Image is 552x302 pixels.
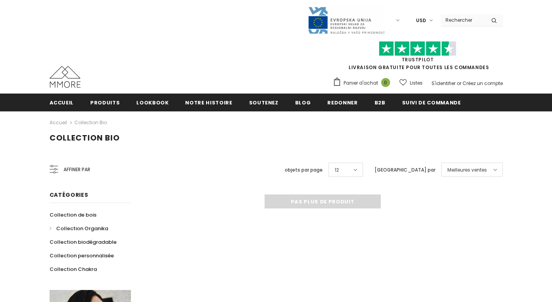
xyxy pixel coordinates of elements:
[344,79,378,87] span: Panier d'achat
[56,225,108,232] span: Collection Organika
[333,77,394,89] a: Panier d'achat 0
[74,119,107,126] a: Collection Bio
[402,56,434,63] a: TrustPilot
[327,99,358,106] span: Redonner
[185,94,232,111] a: Notre histoire
[185,99,232,106] span: Notre histoire
[90,99,120,106] span: Produits
[50,249,114,262] a: Collection personnalisée
[285,166,323,174] label: objets par page
[295,94,311,111] a: Blog
[402,99,461,106] span: Suivi de commande
[50,208,96,222] a: Collection de bois
[50,222,108,235] a: Collection Organika
[50,235,117,249] a: Collection biodégradable
[335,166,339,174] span: 12
[327,94,358,111] a: Redonner
[333,45,503,71] span: LIVRAISON GRATUITE POUR TOUTES LES COMMANDES
[457,80,461,87] span: or
[410,79,423,87] span: Listes
[136,99,169,106] span: Lookbook
[50,266,97,273] span: Collection Chakra
[447,166,487,174] span: Meilleures ventes
[136,94,169,111] a: Lookbook
[432,80,456,87] a: S'identifier
[463,80,503,87] a: Créez un compte
[50,191,88,199] span: Catégories
[50,94,74,111] a: Accueil
[375,99,385,106] span: B2B
[379,41,456,56] img: Faites confiance aux étoiles pilotes
[50,262,97,276] a: Collection Chakra
[308,6,385,35] img: Javni Razpis
[50,132,120,143] span: Collection Bio
[50,99,74,106] span: Accueil
[375,94,385,111] a: B2B
[50,118,67,127] a: Accueil
[90,94,120,111] a: Produits
[50,66,81,88] img: Cas MMORE
[441,14,485,26] input: Search Site
[249,99,279,106] span: soutenez
[402,94,461,111] a: Suivi de commande
[295,99,311,106] span: Blog
[50,211,96,219] span: Collection de bois
[50,252,114,259] span: Collection personnalisée
[399,76,423,90] a: Listes
[64,165,90,174] span: Affiner par
[416,17,426,24] span: USD
[308,17,385,23] a: Javni Razpis
[249,94,279,111] a: soutenez
[50,238,117,246] span: Collection biodégradable
[381,78,390,87] span: 0
[375,166,435,174] label: [GEOGRAPHIC_DATA] par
